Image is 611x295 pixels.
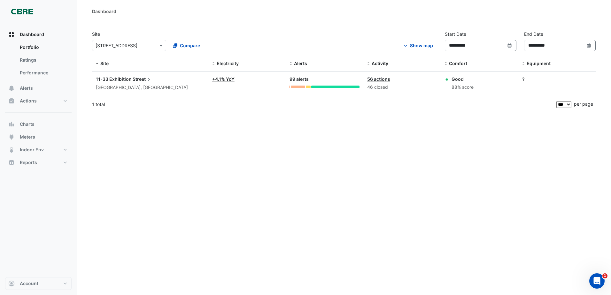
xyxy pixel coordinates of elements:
[20,280,38,287] span: Account
[527,61,551,66] span: Equipment
[449,61,467,66] span: Comfort
[5,41,72,82] div: Dashboard
[8,85,15,91] app-icon: Alerts
[8,31,15,38] app-icon: Dashboard
[602,273,607,278] span: 1
[15,66,72,79] a: Performance
[398,40,437,51] button: Show map
[92,31,100,37] label: Site
[169,40,204,51] button: Compare
[100,61,109,66] span: Site
[445,31,466,37] label: Start Date
[5,143,72,156] button: Indoor Env
[290,76,359,83] div: 99 alerts
[8,5,36,18] img: Company Logo
[8,159,15,166] app-icon: Reports
[8,134,15,140] app-icon: Meters
[5,118,72,131] button: Charts
[522,76,592,82] div: ?
[92,96,555,112] div: 1 total
[20,159,37,166] span: Reports
[586,43,592,48] fa-icon: Select Date
[217,61,239,66] span: Electricity
[20,98,37,104] span: Actions
[507,43,513,48] fa-icon: Select Date
[20,31,44,38] span: Dashboard
[20,134,35,140] span: Meters
[452,76,474,82] div: Good
[367,76,390,82] a: 56 actions
[5,156,72,169] button: Reports
[92,8,116,15] div: Dashboard
[96,76,132,82] span: 11-33 Exhibition
[180,42,200,49] span: Compare
[524,31,543,37] label: End Date
[589,273,605,289] iframe: Intercom live chat
[96,84,188,91] div: [GEOGRAPHIC_DATA], [GEOGRAPHIC_DATA]
[212,76,235,82] a: +4.1% YoY
[574,101,593,107] span: per page
[5,82,72,95] button: Alerts
[5,131,72,143] button: Meters
[410,42,433,49] div: Show map
[133,76,152,83] span: Street
[5,95,72,107] button: Actions
[372,61,388,66] span: Activity
[5,277,72,290] button: Account
[8,121,15,127] app-icon: Charts
[294,61,307,66] span: Alerts
[452,84,474,91] div: 88% score
[5,28,72,41] button: Dashboard
[20,85,33,91] span: Alerts
[15,41,72,54] a: Portfolio
[20,121,35,127] span: Charts
[367,84,437,91] div: 46 closed
[8,147,15,153] app-icon: Indoor Env
[15,54,72,66] a: Ratings
[8,98,15,104] app-icon: Actions
[20,147,44,153] span: Indoor Env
